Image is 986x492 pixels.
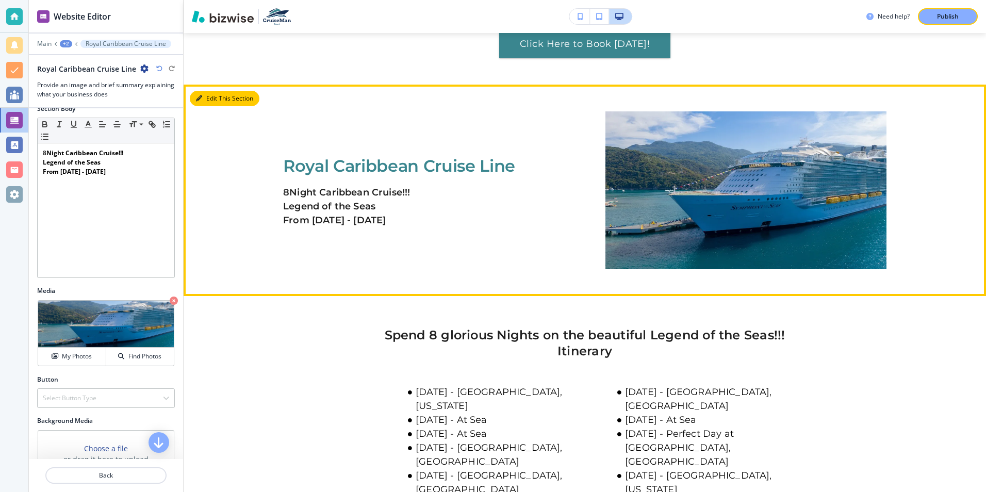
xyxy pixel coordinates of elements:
img: editor icon [37,10,50,23]
button: Royal Caribbean Cruise Line [80,40,171,48]
h3: or drag it here to upload [63,454,149,465]
span: [DATE] - At Sea [416,414,487,425]
p: Publish [937,12,959,21]
img: Bizwise Logo [192,10,254,23]
button: Back [45,467,167,484]
strong: Legend of the Seas [43,158,101,167]
a: Click Here to Book [DATE]! [499,31,670,58]
h4: Find Photos [128,352,161,361]
strong: Night Caribbean Cruise!!! [289,187,410,198]
span: [DATE] - At Sea [625,414,697,425]
h4: Select Button Type [43,393,96,403]
strong: Legend of the Seas [283,201,375,212]
img: Your Logo [263,8,291,25]
button: Choose a file [84,443,128,454]
h4: My Photos [62,352,92,361]
span: [DATE] - At Sea [416,428,487,439]
span: [DATE] - [GEOGRAPHIC_DATA], [GEOGRAPHIC_DATA] [625,386,775,412]
h2: Background Media [37,416,175,425]
span: [DATE] - Perfect Day at [GEOGRAPHIC_DATA], [GEOGRAPHIC_DATA] [625,428,736,467]
strong: Itinerary [557,343,612,358]
p: Royal Caribbean Cruise Line [86,40,166,47]
button: +2 [60,40,72,47]
h2: Section Body [37,104,75,113]
h3: Provide an image and brief summary explaining what your business does [37,80,175,99]
h2: Website Editor [54,10,111,23]
span: [DATE] - [GEOGRAPHIC_DATA], [GEOGRAPHIC_DATA] [416,442,565,467]
span: [DATE] - [GEOGRAPHIC_DATA], [US_STATE] [416,386,565,412]
h2: Button [37,375,58,384]
strong: Spend 8 glorious Nights on the beautiful Legend of the Seas!!! [385,327,785,342]
strong: 8 [43,149,46,157]
span: Royal Caribbean Cruise Line [283,156,515,176]
img: <p><span style="color: rgb(58, 134, 143); font-size: 0.8em;">Royal Caribbean Cruise Line</span></p> [605,111,886,269]
p: Back [46,471,166,480]
strong: From [DATE] - [DATE] [283,215,386,226]
button: Edit This Section [190,91,259,106]
div: My PhotosFind Photos [37,300,175,367]
button: Main [37,40,52,47]
button: Publish [918,8,978,25]
h2: Royal Caribbean Cruise Line [37,63,136,74]
strong: Night Caribbean Cruise!!! [46,149,123,157]
strong: From [DATE] - [DATE] [43,167,106,176]
strong: 8 [283,187,289,198]
button: My Photos [38,348,106,366]
button: Find Photos [106,348,174,366]
h3: Need help? [878,12,910,21]
h2: Media [37,286,175,296]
